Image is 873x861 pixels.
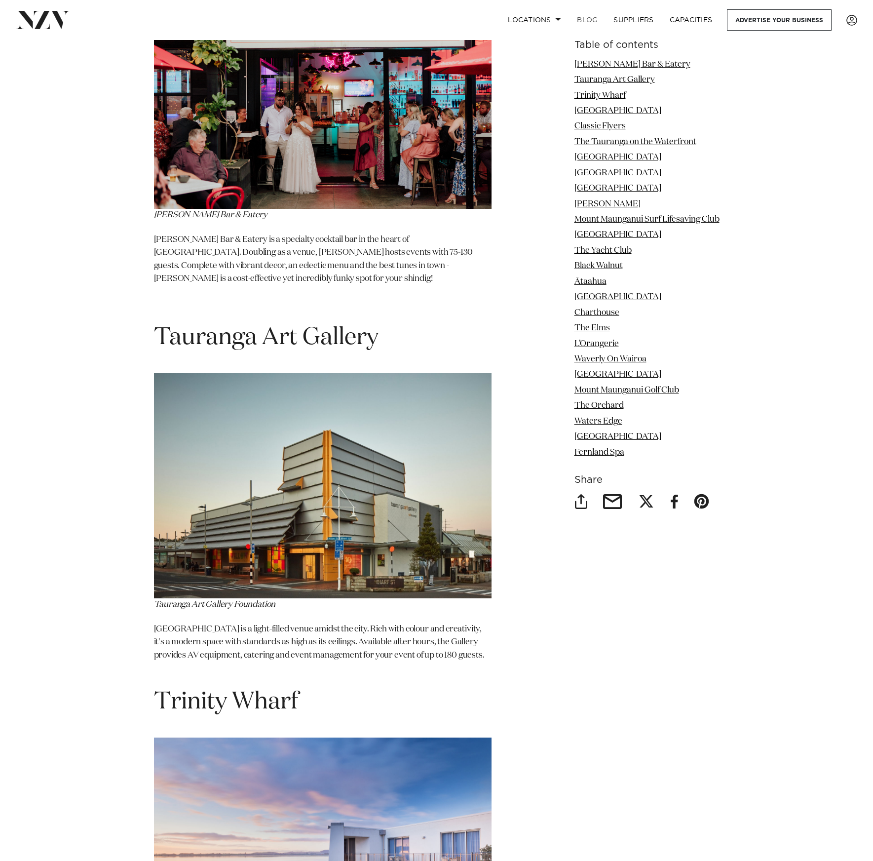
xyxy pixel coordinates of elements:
a: The Orchard [574,402,624,410]
em: Tauranga Art Gallery Foundation [154,600,276,609]
a: [GEOGRAPHIC_DATA] [574,169,661,177]
a: Waters Edge [574,417,622,426]
a: Charthouse [574,309,619,317]
a: Locations [500,9,569,31]
a: [PERSON_NAME] [574,200,641,208]
a: Mount Maunganui Surf Lifesaving Club [574,215,720,224]
p: [GEOGRAPHIC_DATA] is a light-filled venue amidst the city. Rich with colour and creativity, it's ... [154,623,492,675]
a: Tauranga Art Gallery [574,76,655,84]
a: [GEOGRAPHIC_DATA] [574,185,661,193]
span: Trinity Wharf [154,690,298,714]
a: The Yacht Club [574,246,632,255]
a: SUPPLIERS [606,9,661,31]
span: Tauranga Art Gallery [154,326,379,350]
h6: Table of contents [574,40,720,50]
a: The Tauranga on the Waterfront [574,138,696,146]
a: Capacities [662,9,721,31]
a: Mount Maunganui Golf Club [574,386,679,394]
h6: Share [574,475,720,485]
a: BLOG [569,9,606,31]
p: [PERSON_NAME] Bar & Eatery is a specialty cocktail bar in the heart of [GEOGRAPHIC_DATA]. Doublin... [154,234,492,285]
a: [GEOGRAPHIC_DATA] [574,371,661,379]
a: L’Orangerie [574,340,619,348]
a: [GEOGRAPHIC_DATA] [574,293,661,302]
a: Classic Flyers [574,122,626,131]
a: [PERSON_NAME] Bar & Eatery [574,60,690,69]
a: Ātaahua [574,277,607,286]
img: nzv-logo.png [16,11,70,29]
a: [GEOGRAPHIC_DATA] [574,154,661,162]
a: Fernland Spa [574,448,624,457]
img: tauranga art gallery, art gallery, tauranga gallery, tauranga, cocktails, cocktail venue, cocktai... [154,373,492,598]
a: Advertise your business [727,9,832,31]
a: [GEOGRAPHIC_DATA] [574,107,661,115]
em: [PERSON_NAME] Bar & Eatery [154,211,268,219]
a: [GEOGRAPHIC_DATA] [574,433,661,441]
a: Black Walnut [574,262,623,271]
a: The Elms [574,324,610,332]
a: Waverly On Wairoa [574,355,646,363]
a: Trinity Wharf [574,91,626,100]
a: [GEOGRAPHIC_DATA] [574,231,661,239]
